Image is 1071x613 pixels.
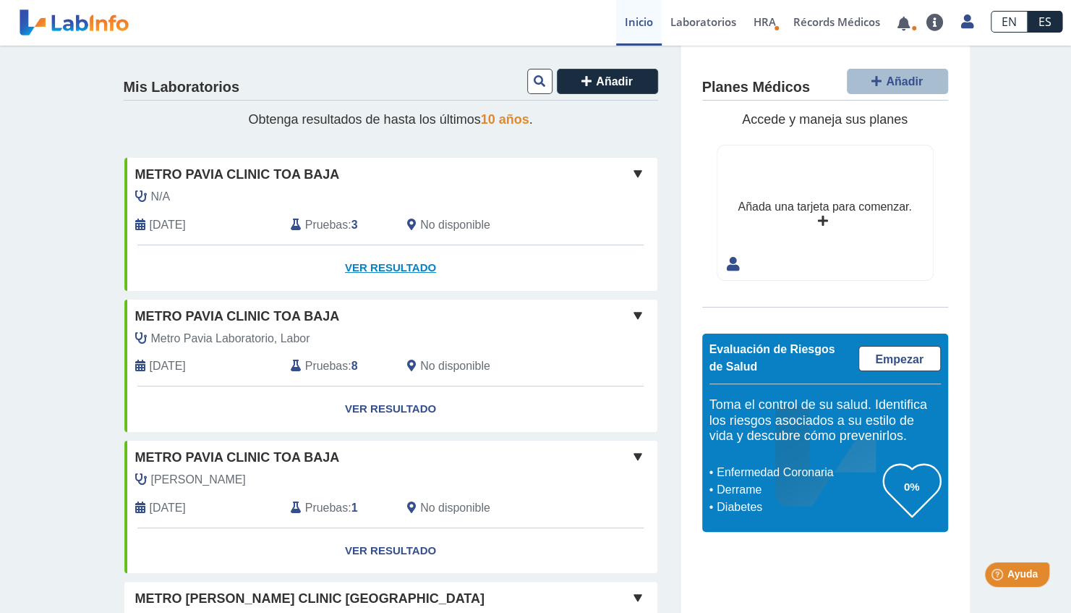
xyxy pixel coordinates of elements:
[713,499,883,516] li: Diabetes
[754,14,776,29] span: HRA
[280,216,396,234] div: :
[596,75,633,88] span: Añadir
[420,358,490,375] span: No disponible
[305,358,348,375] span: Pruebas
[135,307,340,326] span: Metro Pavia Clinic Toa Baja
[151,188,171,206] span: N/A
[151,471,246,489] span: Gerena, Ramon
[150,499,186,517] span: 1899-12-30
[135,165,340,185] span: Metro Pavia Clinic Toa Baja
[305,216,348,234] span: Pruebas
[150,358,186,375] span: 2025-10-01
[124,528,657,574] a: Ver Resultado
[709,343,835,373] span: Evaluación de Riesgos de Salud
[738,198,911,216] div: Añada una tarjeta para comenzar.
[280,358,396,375] div: :
[351,219,358,231] b: 3
[124,245,657,291] a: Ver Resultado
[150,216,186,234] span: 2025-10-02
[886,75,923,88] span: Añadir
[420,216,490,234] span: No disponible
[713,481,883,499] li: Derrame
[742,112,908,127] span: Accede y maneja sus planes
[420,499,490,517] span: No disponible
[124,386,657,432] a: Ver Resultado
[151,330,310,347] span: Metro Pavia Laboratorio, Labor
[847,69,948,94] button: Añadir
[351,360,358,372] b: 8
[713,464,883,481] li: Enfermedad Coronaria
[991,11,1028,33] a: EN
[135,589,485,609] span: Metro [PERSON_NAME] Clinic [GEOGRAPHIC_DATA]
[557,69,658,94] button: Añadir
[858,346,941,371] a: Empezar
[305,499,348,517] span: Pruebas
[875,353,923,365] span: Empezar
[709,397,941,444] h5: Toma el control de su salud. Identifica los riesgos asociados a su estilo de vida y descubre cómo...
[351,502,358,514] b: 1
[702,79,810,96] h4: Planes Médicos
[481,112,529,127] span: 10 años
[280,499,396,517] div: :
[883,478,941,496] h3: 0%
[124,79,239,96] h4: Mis Laboratorios
[248,112,532,127] span: Obtenga resultados de hasta los últimos .
[1028,11,1062,33] a: ES
[942,557,1055,597] iframe: Help widget launcher
[135,448,340,468] span: Metro Pavia Clinic Toa Baja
